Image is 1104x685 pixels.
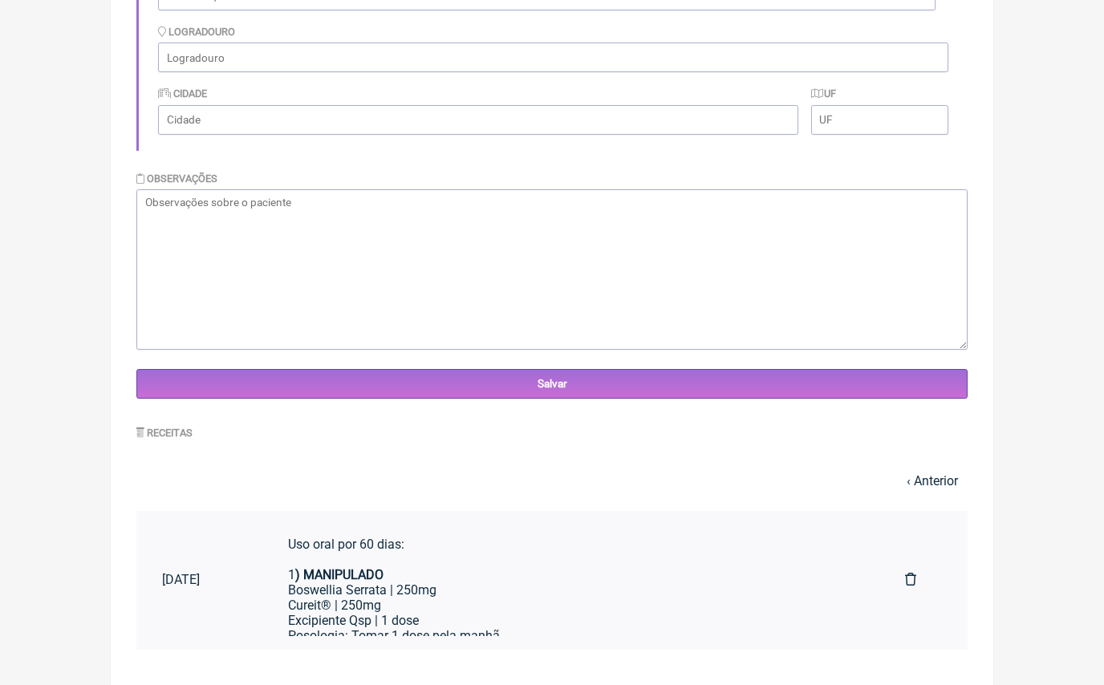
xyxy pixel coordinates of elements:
input: UF [811,105,948,135]
label: UF [811,87,837,99]
label: Logradouro [158,26,235,38]
strong: ) MANIPULADO [295,567,384,582]
label: Receitas [136,427,193,439]
a: [DATE] [136,559,262,600]
input: Salvar [136,369,968,399]
input: Cidade [158,105,798,135]
nav: pager [136,464,968,498]
label: Observações [136,172,217,184]
a: Uso oral por 60 dias:1) MANIPULADOBoswellia Serrata | 250mgCureit® | 250mgExcipiente Qsp | 1 dose... [262,524,879,636]
label: Cidade [158,87,207,99]
input: Logradouro [158,43,948,72]
a: ‹ Anterior [907,473,958,488]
